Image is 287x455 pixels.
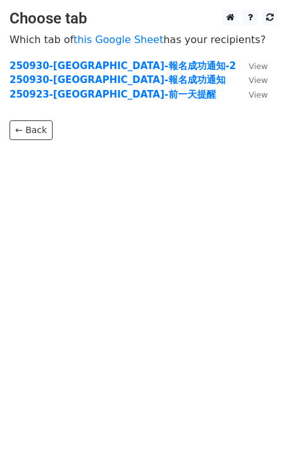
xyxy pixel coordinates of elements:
[10,33,277,46] p: Which tab of has your recipients?
[73,34,163,46] a: this Google Sheet
[10,60,236,72] a: 250930-[GEOGRAPHIC_DATA]-報名成功通知-2
[248,75,267,85] small: View
[10,74,226,86] a: 250930-[GEOGRAPHIC_DATA]-報名成功通知
[236,60,267,72] a: View
[236,74,267,86] a: View
[10,89,216,100] a: 250923-[GEOGRAPHIC_DATA]-前一天提醒
[248,90,267,99] small: View
[10,120,53,140] a: ← Back
[248,61,267,71] small: View
[236,89,267,100] a: View
[10,10,277,28] h3: Choose tab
